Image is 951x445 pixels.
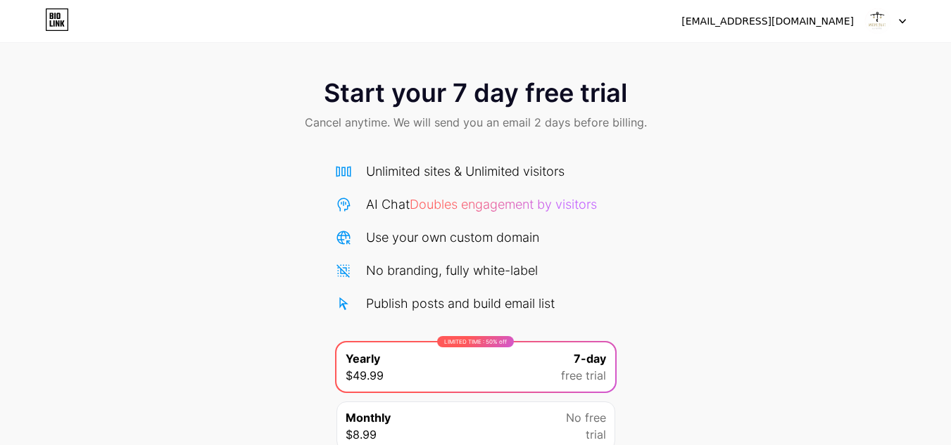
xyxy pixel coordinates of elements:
div: [EMAIL_ADDRESS][DOMAIN_NAME] [681,14,854,29]
span: Start your 7 day free trial [324,79,627,107]
span: Monthly [346,409,391,426]
span: Yearly [346,350,380,367]
span: No free [566,409,606,426]
span: $49.99 [346,367,384,384]
div: Publish posts and build email list [366,294,555,313]
span: 7-day [574,350,606,367]
div: No branding, fully white-label [366,261,538,280]
span: trial [586,426,606,443]
img: moonlightlayette [864,8,891,34]
span: $8.99 [346,426,377,443]
div: Use your own custom domain [366,228,539,247]
span: Doubles engagement by visitors [410,197,597,212]
div: AI Chat [366,195,597,214]
span: free trial [561,367,606,384]
div: Unlimited sites & Unlimited visitors [366,162,565,181]
div: LIMITED TIME : 50% off [437,336,514,347]
span: Cancel anytime. We will send you an email 2 days before billing. [305,114,647,131]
